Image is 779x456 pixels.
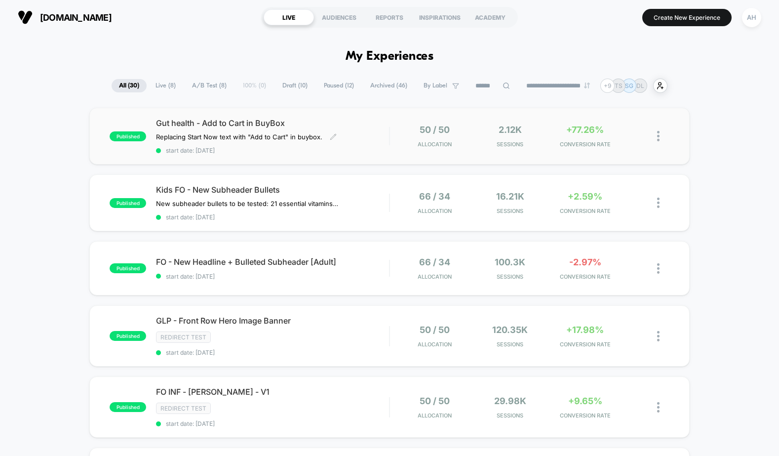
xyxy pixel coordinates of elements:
span: 50 / 50 [420,325,450,335]
span: Archived ( 46 ) [363,79,415,92]
span: start date: [DATE] [156,420,389,427]
span: 66 / 34 [419,257,450,267]
span: start date: [DATE] [156,273,389,280]
span: start date: [DATE] [156,349,389,356]
span: 66 / 34 [419,191,450,202]
button: [DOMAIN_NAME] [15,9,115,25]
span: All ( 30 ) [112,79,147,92]
img: Visually logo [18,10,33,25]
span: Sessions [475,207,545,214]
div: AH [742,8,761,27]
img: close [657,198,660,208]
span: 29.98k [494,396,526,406]
span: A/B Test ( 8 ) [185,79,234,92]
span: +2.59% [568,191,602,202]
span: 50 / 50 [420,124,450,135]
p: TS [615,82,623,89]
span: published [110,198,146,208]
button: AH [739,7,764,28]
span: start date: [DATE] [156,213,389,221]
span: 100.3k [495,257,525,267]
span: Sessions [475,141,545,148]
span: New subheader bullets to be tested: 21 essential vitamins from 100% organic fruits & veggiesSuppo... [156,200,339,207]
div: REPORTS [364,9,415,25]
span: +17.98% [566,325,604,335]
span: Sessions [475,341,545,348]
span: CONVERSION RATE [550,273,620,280]
p: DL [636,82,644,89]
span: Redirect Test [156,403,211,414]
span: CONVERSION RATE [550,141,620,148]
div: AUDIENCES [314,9,364,25]
span: Replacing Start Now text with "Add to Cart" in buybox. [156,133,322,141]
span: Kids FO - New Subheader Bullets [156,185,389,195]
div: LIVE [264,9,314,25]
span: FO INF - [PERSON_NAME] - V1 [156,387,389,397]
span: published [110,263,146,273]
button: Create New Experience [642,9,732,26]
span: 120.35k [492,325,528,335]
span: CONVERSION RATE [550,341,620,348]
img: close [657,402,660,413]
span: Allocation [418,341,452,348]
span: 2.12k [499,124,522,135]
span: Gut health - Add to Cart in BuyBox [156,118,389,128]
span: Live ( 8 ) [148,79,183,92]
div: ACADEMY [465,9,515,25]
span: -2.97% [569,257,601,267]
span: GLP - Front Row Hero Image Banner [156,316,389,326]
span: Allocation [418,207,452,214]
span: +9.65% [568,396,602,406]
span: FO - New Headline + Bulleted Subheader [Adult] [156,257,389,267]
span: Draft ( 10 ) [275,79,315,92]
span: published [110,402,146,412]
div: INSPIRATIONS [415,9,465,25]
span: CONVERSION RATE [550,207,620,214]
img: end [584,83,590,88]
span: published [110,331,146,341]
span: Allocation [418,273,452,280]
div: + 9 [600,79,615,93]
span: Sessions [475,412,545,419]
span: CONVERSION RATE [550,412,620,419]
img: close [657,331,660,341]
span: Allocation [418,141,452,148]
img: close [657,131,660,141]
span: Sessions [475,273,545,280]
span: 50 / 50 [420,396,450,406]
span: +77.26% [566,124,604,135]
h1: My Experiences [346,49,434,64]
span: Allocation [418,412,452,419]
span: start date: [DATE] [156,147,389,154]
span: Redirect Test [156,332,211,343]
p: SG [625,82,633,89]
span: By Label [424,82,447,89]
span: published [110,131,146,141]
img: close [657,263,660,274]
span: Paused ( 12 ) [316,79,361,92]
span: [DOMAIN_NAME] [40,12,112,23]
span: 16.21k [496,191,524,202]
